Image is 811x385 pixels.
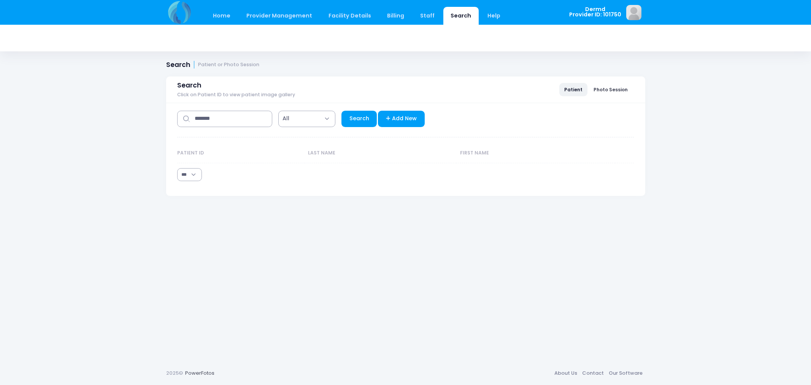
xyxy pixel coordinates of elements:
a: Help [480,7,508,25]
a: Add New [378,111,425,127]
a: Photo Session [589,83,633,96]
a: Provider Management [239,7,320,25]
a: About Us [552,366,580,380]
a: Home [206,7,238,25]
span: 2025© [166,369,183,377]
h1: Search [166,61,260,69]
a: PowerFotos [185,369,214,377]
a: Patient [559,83,587,96]
span: Click on Patient ID to view patient image gallery [177,92,295,98]
a: Billing [379,7,411,25]
th: Last Name [305,143,456,163]
span: All [278,111,335,127]
a: Facility Details [321,7,378,25]
small: Patient or Photo Session [198,62,259,68]
a: Search [341,111,377,127]
img: image [626,5,641,20]
span: All [283,115,289,123]
th: First Name [456,143,615,163]
a: Contact [580,366,606,380]
span: Search [177,81,202,89]
a: Our Software [606,366,645,380]
a: Staff [413,7,442,25]
span: Dermd Provider ID: 101750 [569,6,621,17]
a: Search [443,7,479,25]
th: Patient ID [177,143,305,163]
